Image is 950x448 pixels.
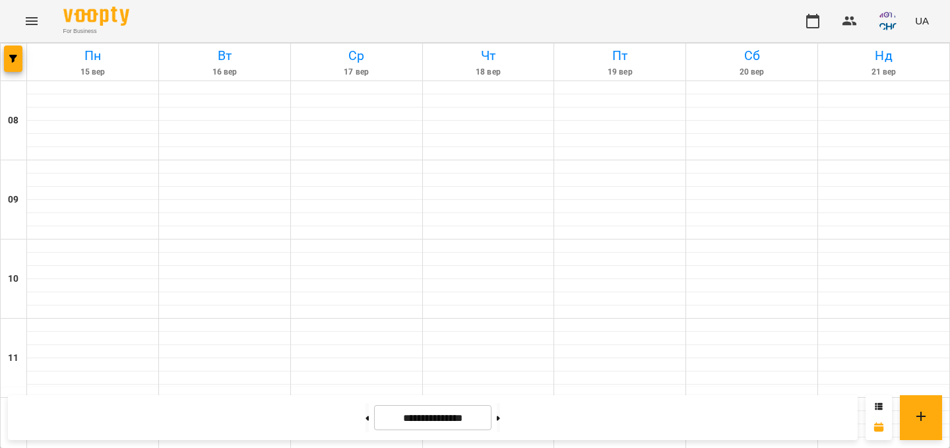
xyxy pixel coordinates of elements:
h6: 18 вер [425,66,552,79]
h6: Сб [688,46,815,66]
button: Menu [16,5,47,37]
h6: Чт [425,46,552,66]
h6: 17 вер [293,66,420,79]
h6: 20 вер [688,66,815,79]
h6: Вт [161,46,288,66]
img: 44498c49d9c98a00586a399c9b723a73.png [878,12,897,30]
img: Voopty Logo [63,7,129,26]
h6: 19 вер [556,66,683,79]
h6: 16 вер [161,66,288,79]
span: UA [915,14,929,28]
h6: 21 вер [820,66,947,79]
h6: Пт [556,46,683,66]
span: For Business [63,27,129,36]
button: UA [910,9,934,33]
h6: 08 [8,113,18,128]
h6: Нд [820,46,947,66]
h6: 10 [8,272,18,286]
h6: 09 [8,193,18,207]
h6: 15 вер [29,66,156,79]
h6: Ср [293,46,420,66]
h6: Пн [29,46,156,66]
h6: 11 [8,351,18,366]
